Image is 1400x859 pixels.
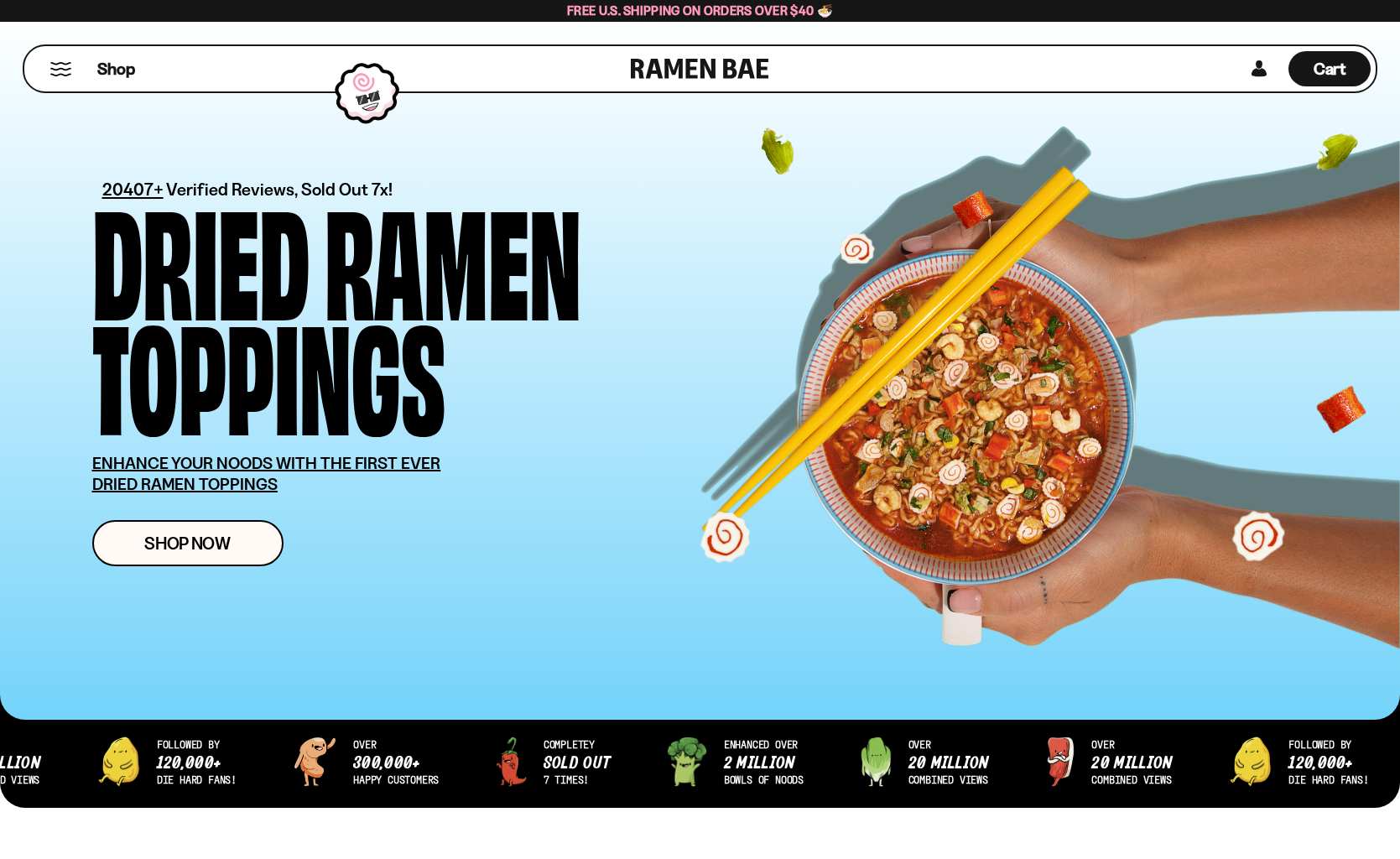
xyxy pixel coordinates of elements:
span: Cart [1314,59,1346,79]
div: Toppings [92,313,445,428]
u: ENHANCE YOUR NOODS WITH THE FIRST EVER DRIED RAMEN TOPPINGS [92,453,441,494]
span: Free U.S. Shipping on Orders over $40 🍜 [567,3,833,18]
span: Shop [97,58,135,81]
a: Shop Now [92,520,284,566]
span: Shop Now [144,534,231,552]
a: Shop [97,51,135,86]
div: Ramen [325,198,581,313]
div: Cart [1288,46,1371,91]
div: Dried [92,198,310,313]
button: Mobile Menu Trigger [49,62,72,76]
